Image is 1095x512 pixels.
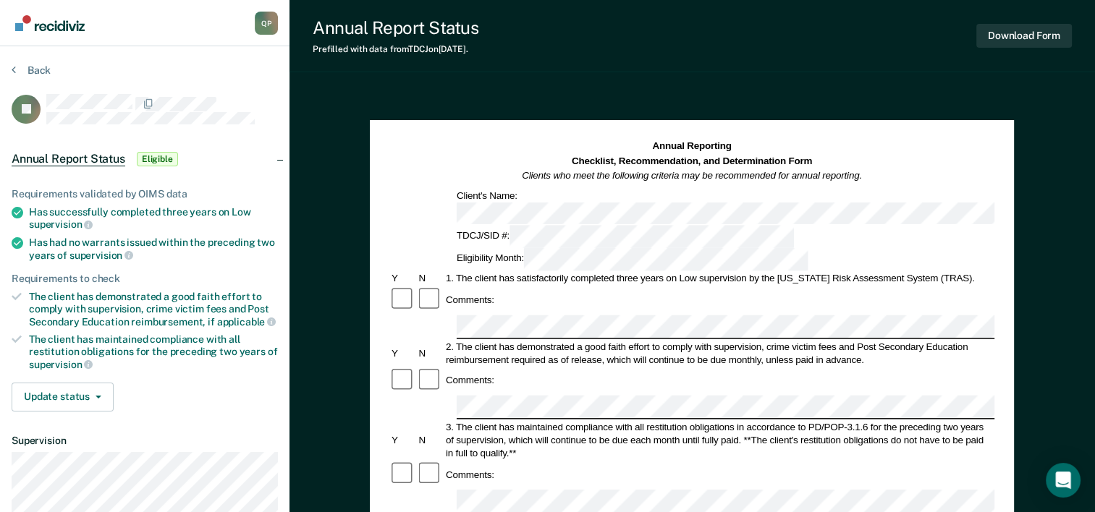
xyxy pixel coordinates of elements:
[29,218,93,230] span: supervision
[313,17,478,38] div: Annual Report Status
[976,24,1072,48] button: Download Form
[217,316,276,328] span: applicable
[444,340,994,366] div: 2. The client has demonstrated a good faith effort to comply with supervision, crime victim fees ...
[12,273,278,285] div: Requirements to check
[417,433,444,446] div: N
[523,170,863,181] em: Clients who meet the following criteria may be recommended for annual reporting.
[255,12,278,35] button: Profile dropdown button
[69,249,133,261] span: supervision
[455,226,796,248] div: TDCJ/SID #:
[313,44,478,54] div: Prefilled with data from TDCJ on [DATE] .
[137,152,178,166] span: Eligible
[29,359,93,370] span: supervision
[572,155,812,166] strong: Checklist, Recommendation, and Determination Form
[455,248,811,270] div: Eligibility Month:
[417,346,444,359] div: N
[444,374,496,387] div: Comments:
[15,15,85,31] img: Recidiviz
[389,272,416,285] div: Y
[12,188,278,200] div: Requirements validated by OIMS data
[444,294,496,307] div: Comments:
[389,346,416,359] div: Y
[389,433,416,446] div: Y
[12,383,114,411] button: Update status
[653,141,732,152] strong: Annual Reporting
[29,333,278,370] div: The client has maintained compliance with all restitution obligations for the preceding two years of
[417,272,444,285] div: N
[29,206,278,231] div: Has successfully completed three years on Low
[255,12,278,35] div: Q P
[12,152,125,166] span: Annual Report Status
[12,64,51,77] button: Back
[12,435,278,447] dt: Supervision
[29,236,278,261] div: Has had no warrants issued within the preceding two years of
[444,420,994,459] div: 3. The client has maintained compliance with all restitution obligations in accordance to PD/POP-...
[29,291,278,328] div: The client has demonstrated a good faith effort to comply with supervision, crime victim fees and...
[1046,463,1081,498] div: Open Intercom Messenger
[444,468,496,481] div: Comments:
[444,272,994,285] div: 1. The client has satisfactorily completed three years on Low supervision by the [US_STATE] Risk ...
